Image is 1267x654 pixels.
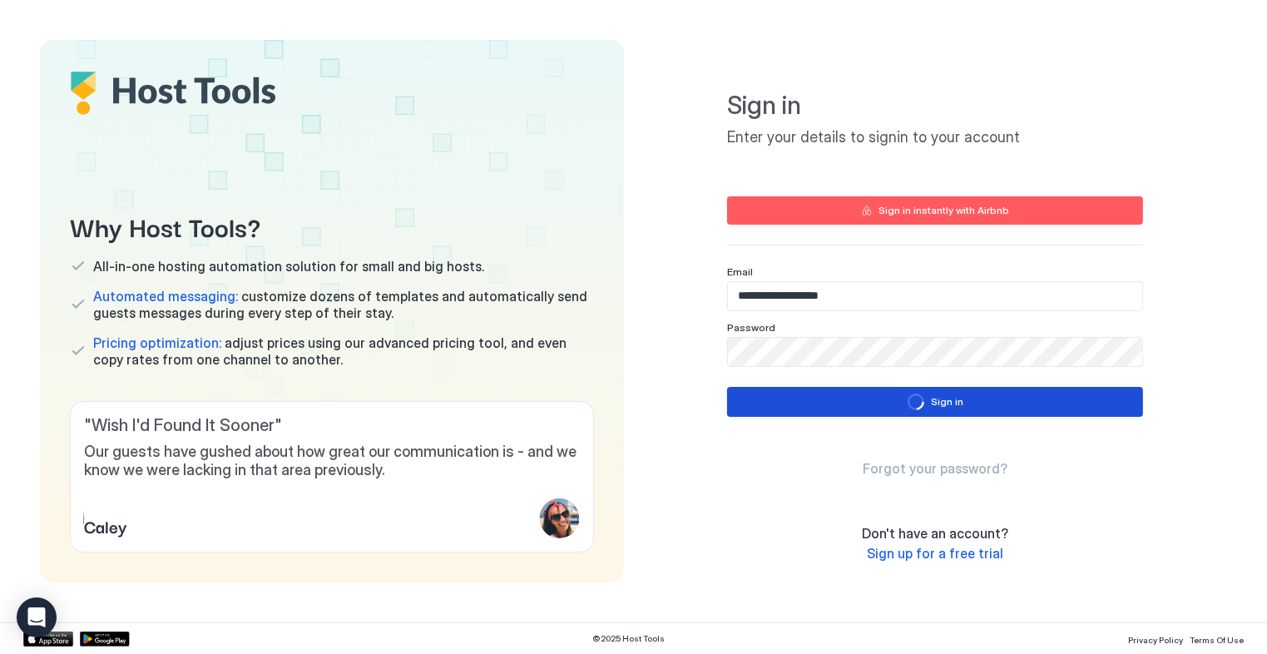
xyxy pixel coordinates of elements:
div: profile [540,498,580,538]
a: Terms Of Use [1190,630,1244,647]
span: Sign in [727,90,1143,121]
span: Terms Of Use [1190,635,1244,645]
span: Sign up for a free trial [867,545,1003,562]
a: Forgot your password? [863,460,1007,478]
span: Email [727,265,753,278]
span: adjust prices using our advanced pricing tool, and even copy rates from one channel to another. [93,334,594,368]
span: customize dozens of templates and automatically send guests messages during every step of their s... [93,288,594,321]
a: Sign up for a free trial [867,545,1003,562]
span: Privacy Policy [1128,635,1183,645]
div: Sign in instantly with Airbnb [878,203,1009,218]
span: Pricing optimization: [93,334,221,351]
span: Password [727,321,775,334]
input: Input Field [728,282,1142,310]
a: Google Play Store [80,632,130,647]
div: Open Intercom Messenger [17,597,57,637]
input: Input Field [728,338,1142,366]
span: All-in-one hosting automation solution for small and big hosts. [93,258,484,275]
div: Sign in [931,394,963,409]
span: Don't have an account? [862,525,1008,542]
span: © 2025 Host Tools [593,633,666,644]
span: " Wish I'd Found It Sooner " [84,415,580,436]
span: Why Host Tools? [70,207,594,245]
button: Sign in instantly with Airbnb [727,196,1143,225]
a: App Store [23,632,73,647]
span: Enter your details to signin to your account [727,128,1143,147]
span: Caley [84,513,127,538]
span: Our guests have gushed about how great our communication is - and we know we were lacking in that... [84,443,580,480]
div: loading [908,394,924,410]
button: loadingSign in [727,387,1143,417]
a: Privacy Policy [1128,630,1183,647]
span: Automated messaging: [93,288,238,305]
